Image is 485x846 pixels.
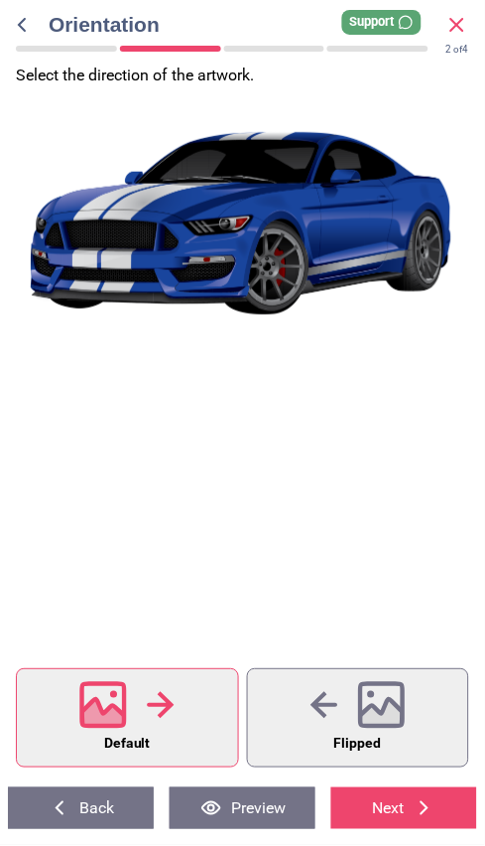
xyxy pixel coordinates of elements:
[170,788,315,830] button: Preview
[16,669,239,769] button: Default
[16,65,485,86] p: Select the direction of the artwork .
[446,44,452,55] span: 2
[49,10,445,39] span: Orientation
[334,732,382,758] span: Flipped
[446,43,469,57] div: of 4
[342,10,422,35] div: Support
[331,788,477,830] button: Next
[247,669,470,769] button: Flipped
[104,732,151,758] span: Default
[8,788,154,830] button: Back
